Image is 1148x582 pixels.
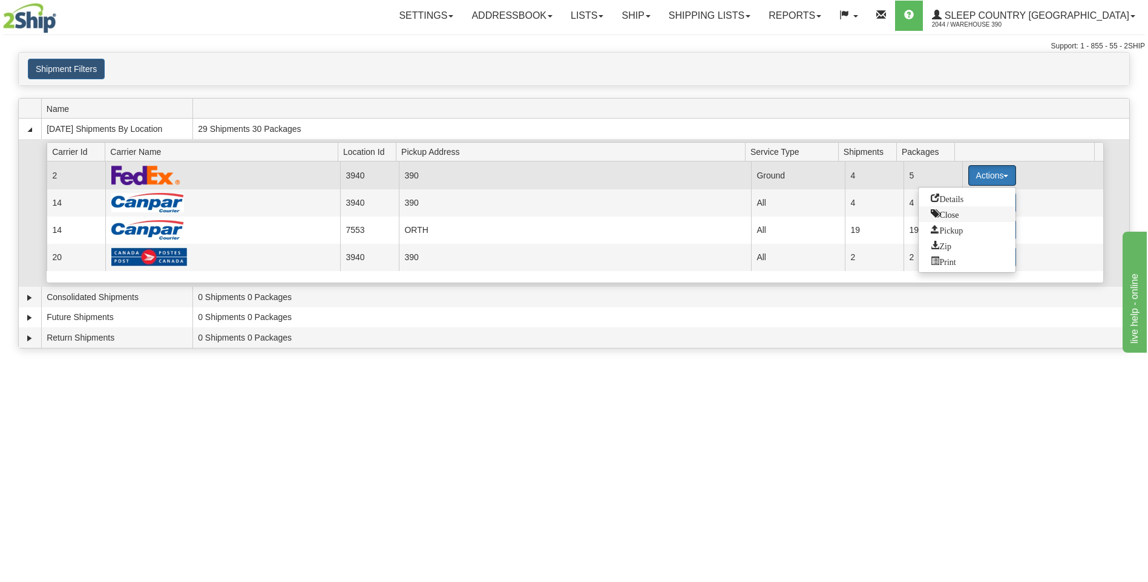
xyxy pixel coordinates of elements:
td: 4 [904,189,962,217]
iframe: chat widget [1120,229,1147,353]
td: 3940 [340,162,399,189]
td: [DATE] Shipments By Location [41,119,192,139]
span: Print [931,257,956,265]
span: Details [931,194,963,202]
td: 2 [845,244,904,271]
span: 2044 / Warehouse 390 [932,19,1023,31]
a: Go to Details view [919,191,1015,206]
td: Future Shipments [41,307,192,328]
td: 390 [399,189,751,217]
td: 3940 [340,244,399,271]
a: Zip and Download All Shipping Documents [919,238,1015,253]
a: Expand [24,332,36,344]
div: Support: 1 - 855 - 55 - 2SHIP [3,41,1145,51]
img: FedEx Express® [111,165,181,185]
td: 29 Shipments 30 Packages [192,119,1129,139]
span: Carrier Name [110,142,338,161]
td: 0 Shipments 0 Packages [192,327,1129,348]
td: 390 [399,162,751,189]
a: Settings [390,1,462,31]
td: All [751,217,845,244]
td: 390 [399,244,751,271]
a: Lists [562,1,612,31]
td: 3940 [340,189,399,217]
a: Expand [24,312,36,324]
a: Ship [612,1,659,31]
td: All [751,189,845,217]
a: Reports [759,1,830,31]
a: Expand [24,292,36,304]
img: Canpar [111,220,184,240]
td: 2 [904,244,962,271]
td: 19 [904,217,962,244]
span: Shipments [844,142,897,161]
span: Zip [931,241,951,249]
td: 14 [47,189,105,217]
td: 2 [47,162,105,189]
img: logo2044.jpg [3,3,56,33]
a: Request a carrier pickup [919,222,1015,238]
td: 19 [845,217,904,244]
span: Carrier Id [52,142,105,161]
td: 5 [904,162,962,189]
td: Ground [751,162,845,189]
a: Addressbook [462,1,562,31]
td: 7553 [340,217,399,244]
span: Pickup Address [401,142,745,161]
td: 14 [47,217,105,244]
td: 0 Shipments 0 Packages [192,307,1129,328]
img: Canpar [111,193,184,212]
img: Canada Post [111,247,188,267]
td: Return Shipments [41,327,192,348]
span: Packages [902,142,955,161]
div: live help - online [9,7,112,22]
button: Shipment Filters [28,59,105,79]
td: 0 Shipments 0 Packages [192,287,1129,307]
td: Consolidated Shipments [41,287,192,307]
a: Shipping lists [660,1,759,31]
td: 4 [845,162,904,189]
span: Service Type [750,142,838,161]
span: Pickup [931,225,963,234]
a: Print or Download All Shipping Documents in one file [919,253,1015,269]
span: Name [47,99,192,118]
a: Sleep Country [GEOGRAPHIC_DATA] 2044 / Warehouse 390 [923,1,1144,31]
td: ORTH [399,217,751,244]
a: Close this group [919,206,1015,222]
td: All [751,244,845,271]
td: 20 [47,244,105,271]
span: Location Id [343,142,396,161]
button: Actions [968,165,1017,186]
td: 4 [845,189,904,217]
span: Sleep Country [GEOGRAPHIC_DATA] [942,10,1129,21]
span: Close [931,209,959,218]
a: Collapse [24,123,36,136]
